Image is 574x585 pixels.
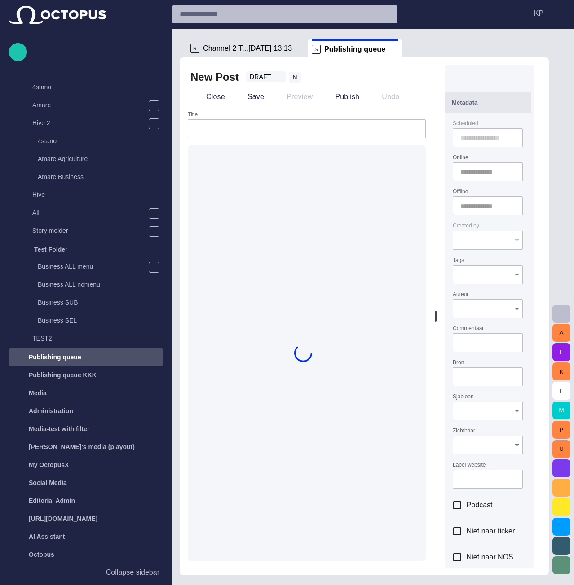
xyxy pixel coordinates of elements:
label: Title [188,111,198,118]
p: Publishing queue [29,353,81,362]
label: Sjabloon [453,393,474,401]
button: P [552,421,570,439]
div: SPublishing queue [308,39,402,57]
label: Tags [453,256,464,264]
p: Collapse sidebar [106,567,159,578]
button: F [552,343,570,361]
div: [PERSON_NAME]'s media (playout) [9,438,163,456]
p: R [190,44,199,53]
div: Amare Agriculture [20,151,163,169]
p: Social Media [29,478,67,487]
p: Amare [32,100,148,109]
p: Hive [32,190,163,199]
p: 4stano [38,136,163,145]
p: Hive 2 [32,118,148,127]
label: Created by [453,222,479,230]
span: DRAFT [250,72,271,81]
h2: New Post [190,70,239,84]
button: Metadata [445,92,531,113]
p: Administration [29,406,73,415]
div: Business ALL menu [20,258,163,276]
span: Niet naar ticker [467,526,515,537]
div: Business SEL [20,312,163,330]
span: Channel 2 T...[DATE] 13:13 [203,44,292,53]
p: Publishing queue KKK [29,371,97,380]
button: KP [527,5,569,22]
p: Media-test with filter [29,424,89,433]
p: K P [534,8,543,19]
span: Podcast [467,500,493,511]
div: 4stano [20,133,163,151]
div: Amare [14,97,163,115]
span: Publishing queue [324,45,385,54]
p: All [32,208,148,217]
p: Media [29,389,47,397]
p: AI Assistant [29,532,65,541]
p: 4stano [32,83,163,92]
p: Business SUB [38,298,163,307]
button: U [552,440,570,458]
button: Open [511,405,523,417]
label: Online [453,154,468,162]
div: Hive 24stanoAmare AgricultureAmare Business [14,115,163,187]
div: Media-test with filter [9,420,163,438]
button: Close [190,89,228,105]
button: Open [511,302,523,315]
p: Test Folder [34,245,67,254]
button: L [552,382,570,400]
button: K [552,362,570,380]
div: Amare Business [20,169,163,187]
div: Publishing queue [9,348,163,366]
label: Auteur [453,290,468,298]
p: Octopus [29,550,54,559]
div: Octopus [9,546,163,563]
div: Hive [14,187,163,205]
button: Save [232,89,267,105]
label: Zichtbaar [453,427,475,435]
p: Business ALL nomenu [38,280,163,289]
img: Octopus News Room [9,6,106,24]
label: Bron [453,358,464,366]
div: RChannel 2 T...[DATE] 13:13 [187,39,308,57]
button: Collapse sidebar [9,563,163,581]
label: Offline [453,188,468,196]
button: Open [511,439,523,451]
p: Editorial Admin [29,496,75,505]
p: [PERSON_NAME]'s media (playout) [29,442,135,451]
div: Business ALL nomenu [20,276,163,294]
button: Open [511,268,523,281]
p: Business ALL menu [38,262,148,271]
div: All [14,205,163,223]
label: Commentaar [453,324,484,332]
p: Amare Business [38,172,163,181]
div: TEST2 [14,330,163,348]
span: Metadata [452,99,478,106]
span: N [293,73,297,82]
p: Story molder [32,226,148,235]
div: Story molder [14,223,163,240]
button: M [552,402,570,419]
button: Publish [319,89,362,105]
p: Business SEL [38,316,163,325]
button: DRAFT [246,71,286,82]
p: My OctopusX [29,460,69,469]
p: TEST2 [32,334,163,343]
div: 4stano [14,79,163,97]
div: AI Assistant [9,528,163,546]
label: Label website [453,461,486,469]
button: A [552,324,570,342]
div: Business SUB [20,294,163,312]
span: Niet naar NOS [467,552,513,563]
label: Scheduled [453,120,478,127]
p: S [312,45,321,54]
div: Media [9,384,163,402]
p: [URL][DOMAIN_NAME] [29,514,97,523]
p: Amare Agriculture [38,154,163,163]
div: [URL][DOMAIN_NAME] [9,510,163,528]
